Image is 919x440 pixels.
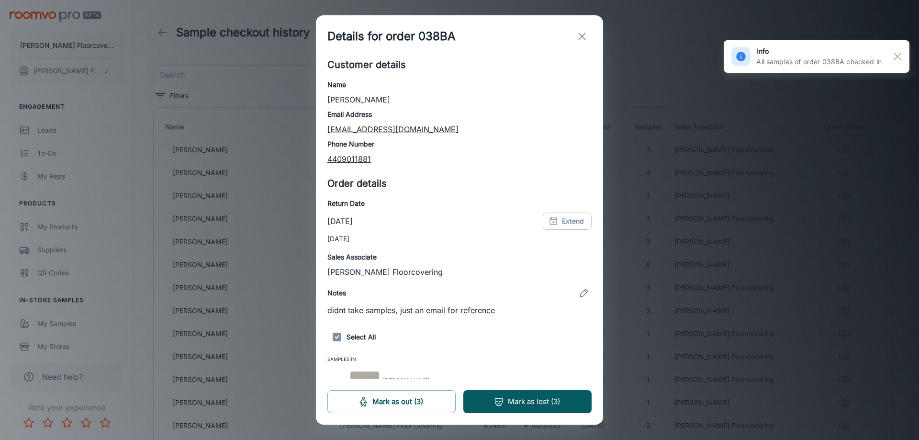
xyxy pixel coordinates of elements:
[327,154,371,164] a: 4409011881
[756,46,882,56] h6: info
[327,28,456,45] h1: Details for order 038BA
[327,266,592,278] p: [PERSON_NAME] Floorcovering
[350,372,379,400] img: Tangent Smooth Stones
[327,57,592,72] h5: Customer details
[327,79,592,90] h6: Name
[463,390,592,413] button: Mark as lost (3)
[756,56,882,67] p: All samples of order 038BA checked in
[327,327,592,347] h6: Select All
[327,124,459,134] a: [EMAIL_ADDRESS][DOMAIN_NAME]
[327,305,592,316] p: didnt take samples, just an email for reference
[327,234,592,244] p: [DATE]
[327,288,346,298] h6: Notes
[327,139,592,149] h6: Phone Number
[327,354,592,368] span: Samples In
[327,176,592,191] h5: Order details
[327,215,353,227] p: [DATE]
[543,213,592,230] button: Extend
[572,27,592,46] button: exit
[327,109,592,120] h6: Email Address
[327,252,592,262] h6: Sales Associate
[327,94,592,105] p: [PERSON_NAME]
[383,376,458,385] span: [PERSON_NAME]
[327,198,592,209] h6: Return Date
[327,390,456,413] button: Mark as out (3)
